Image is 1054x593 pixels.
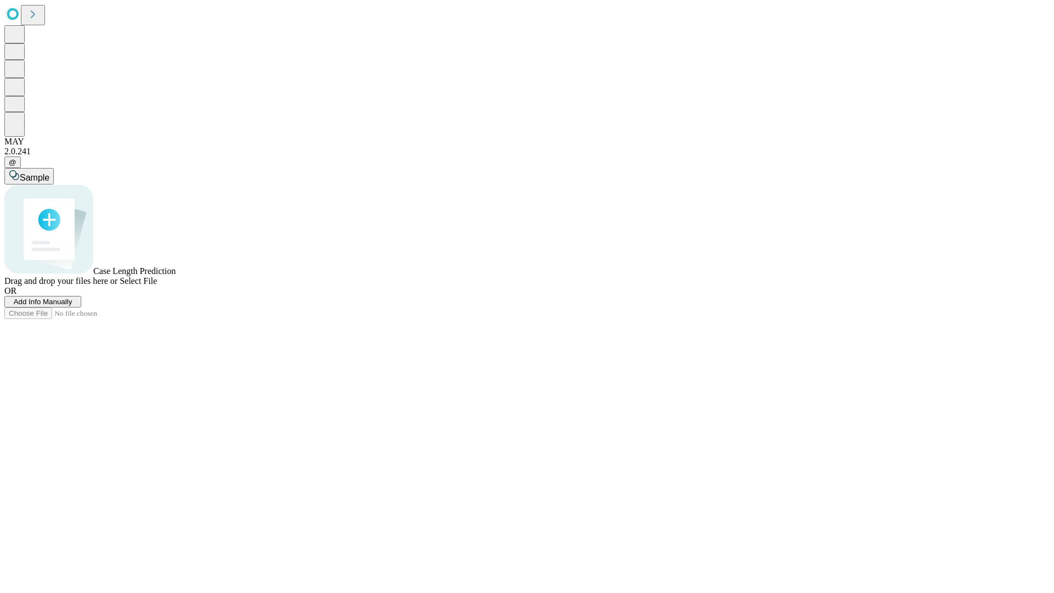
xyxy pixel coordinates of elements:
button: @ [4,156,21,168]
button: Add Info Manually [4,296,81,307]
span: Case Length Prediction [93,266,176,276]
span: @ [9,158,16,166]
span: OR [4,286,16,295]
span: Add Info Manually [14,298,72,306]
button: Sample [4,168,54,184]
span: Drag and drop your files here or [4,276,117,286]
div: 2.0.241 [4,147,1050,156]
span: Sample [20,173,49,182]
div: MAY [4,137,1050,147]
span: Select File [120,276,157,286]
